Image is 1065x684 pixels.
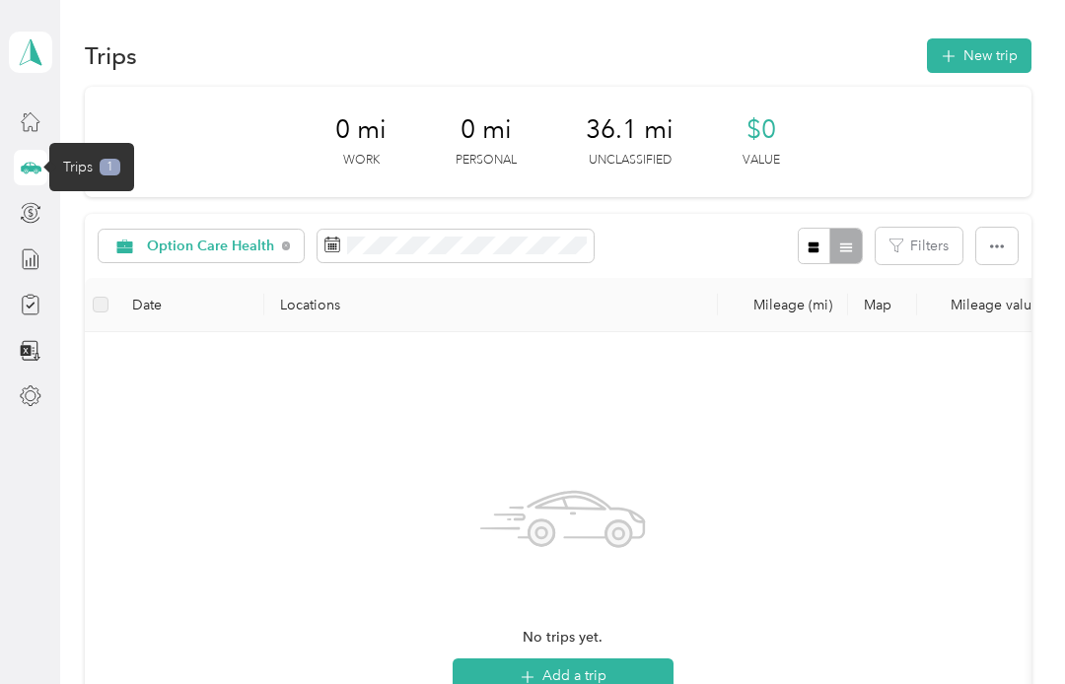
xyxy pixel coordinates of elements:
[116,278,264,332] th: Date
[586,114,674,146] span: 36.1 mi
[917,278,1055,332] th: Mileage value
[343,152,380,170] p: Work
[456,152,517,170] p: Personal
[63,157,93,177] span: Trips
[335,114,387,146] span: 0 mi
[927,38,1031,73] button: New trip
[147,239,275,253] span: Option Care Health
[461,114,512,146] span: 0 mi
[743,152,780,170] p: Value
[955,574,1065,684] iframe: Everlance-gr Chat Button Frame
[85,45,137,66] h1: Trips
[264,278,718,332] th: Locations
[746,114,776,146] span: $0
[523,627,603,649] span: No trips yet.
[100,159,120,176] span: 1
[848,278,917,332] th: Map
[876,228,962,264] button: Filters
[589,152,672,170] p: Unclassified
[718,278,848,332] th: Mileage (mi)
